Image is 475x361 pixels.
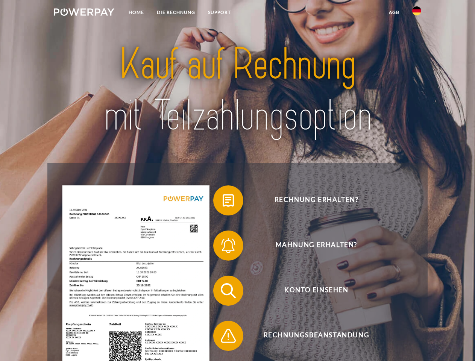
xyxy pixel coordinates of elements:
img: qb_bill.svg [219,191,238,210]
img: title-powerpay_de.svg [72,36,403,144]
a: DIE RECHNUNG [150,6,202,19]
img: logo-powerpay-white.svg [54,8,114,16]
a: SUPPORT [202,6,237,19]
span: Rechnung erhalten? [224,185,408,215]
a: agb [382,6,406,19]
a: Home [122,6,150,19]
span: Mahnung erhalten? [224,231,408,261]
span: Rechnungsbeanstandung [224,321,408,351]
span: Konto einsehen [224,276,408,306]
button: Konto einsehen [213,276,409,306]
button: Rechnung erhalten? [213,185,409,215]
img: de [412,6,421,15]
button: Mahnung erhalten? [213,231,409,261]
img: qb_warning.svg [219,326,238,345]
img: qb_bell.svg [219,236,238,255]
img: qb_search.svg [219,281,238,300]
button: Rechnungsbeanstandung [213,321,409,351]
